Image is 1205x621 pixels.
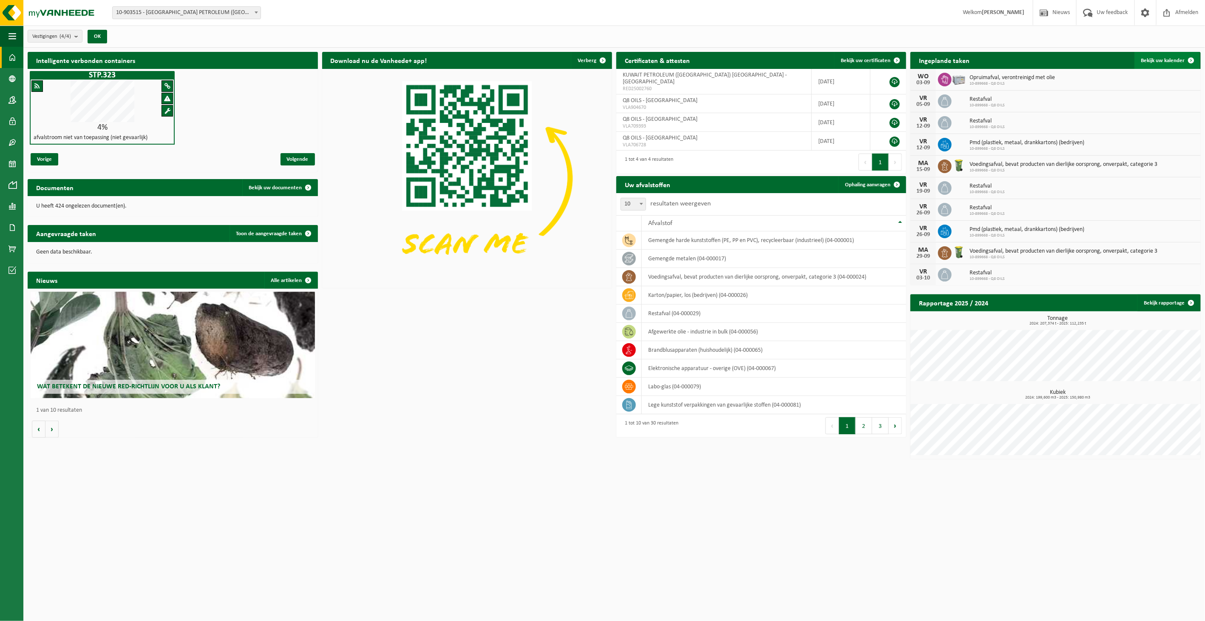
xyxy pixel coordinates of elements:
[812,132,870,151] td: [DATE]
[915,316,1201,326] h3: Tonnage
[623,116,697,122] span: Q8 OILS - [GEOGRAPHIC_DATA]
[915,275,932,281] div: 03-10
[32,71,173,80] h1: STP.323
[230,225,317,242] a: Toon de aangevraagde taken
[872,417,889,434] button: 3
[970,118,1005,125] span: Restafval
[1137,294,1200,311] a: Bekijk rapportage
[834,52,905,69] a: Bekijk uw certificaten
[915,160,932,167] div: MA
[915,95,932,102] div: VR
[970,226,1084,233] span: Pmd (plastiek, metaal, drankkartons) (bedrijven)
[642,323,906,341] td: afgewerkte olie - industrie in bulk (04-000056)
[31,153,58,165] span: Vorige
[623,104,805,111] span: VLA904670
[623,97,697,104] span: Q8 OILS - [GEOGRAPHIC_DATA]
[910,294,997,311] h2: Rapportage 2025 / 2024
[112,6,261,19] span: 10-903515 - KUWAIT PETROLEUM (BELGIUM) NV - ANTWERPEN
[970,103,1005,108] span: 10-899668 - Q8 OILS
[642,396,906,414] td: lege kunststof verpakkingen van gevaarlijke stoffen (04-000081)
[642,359,906,378] td: elektronische apparatuur - overige (OVE) (04-000067)
[616,176,679,193] h2: Uw afvalstoffen
[845,182,890,188] span: Ophaling aanvragen
[825,417,839,434] button: Previous
[650,200,711,207] label: resultaten weergeven
[915,254,932,259] div: 29-09
[915,102,932,108] div: 05-09
[970,74,1055,81] span: Opruimafval, verontreinigd met olie
[970,211,1005,216] span: 10-899668 - Q8 OILS
[31,123,174,132] div: 4%
[982,9,1024,16] strong: [PERSON_NAME]
[915,390,1201,400] h3: Kubiek
[970,140,1084,146] span: Pmd (plastiek, metaal, drankkartons) (bedrijven)
[28,225,105,242] h2: Aangevraagde taken
[578,58,596,63] span: Verberg
[952,158,966,173] img: WB-0140-HPE-GN-50
[970,125,1005,130] span: 10-899668 - Q8 OILS
[31,292,315,398] a: Wat betekent de nieuwe RED-richtlijn voor u als klant?
[970,183,1005,190] span: Restafval
[970,146,1084,151] span: 10-899668 - Q8 OILS
[32,30,71,43] span: Vestigingen
[915,80,932,86] div: 03-09
[889,154,902,171] button: Next
[970,96,1005,103] span: Restafval
[1134,52,1200,69] a: Bekijk uw kalender
[32,421,45,438] button: Vorige
[242,179,317,196] a: Bekijk uw documenten
[45,421,59,438] button: Volgende
[36,407,314,413] p: 1 van 10 resultaten
[1141,58,1185,63] span: Bekijk uw kalender
[621,416,678,435] div: 1 tot 10 van 30 resultaten
[872,154,889,171] button: 1
[915,322,1201,326] span: 2024: 207,374 t - 2025: 112,235 t
[60,34,71,39] count: (4/4)
[616,52,698,68] h2: Certificaten & attesten
[322,69,612,287] img: Download de VHEPlus App
[970,248,1157,255] span: Voedingsafval, bevat producten van dierlijke oorsprong, onverpakt, categorie 3
[281,153,315,165] span: Volgende
[88,30,107,43] button: OK
[915,73,932,80] div: WO
[642,231,906,250] td: gemengde harde kunststoffen (PE, PP en PVC), recycleerbaar (industrieel) (04-000001)
[28,52,318,68] h2: Intelligente verbonden containers
[642,378,906,396] td: labo-glas (04-000079)
[621,153,673,171] div: 1 tot 4 van 4 resultaten
[28,30,82,43] button: Vestigingen(4/4)
[838,176,905,193] a: Ophaling aanvragen
[28,272,66,288] h2: Nieuws
[264,272,317,289] a: Alle artikelen
[859,154,872,171] button: Previous
[841,58,890,63] span: Bekijk uw certificaten
[970,81,1055,86] span: 10-899668 - Q8 OILS
[970,255,1157,260] span: 10-899668 - Q8 OILS
[839,417,856,434] button: 1
[970,205,1005,211] span: Restafval
[970,233,1084,238] span: 10-899668 - Q8 OILS
[970,168,1157,173] span: 10-899668 - Q8 OILS
[952,245,966,259] img: WB-0140-HPE-GN-50
[915,188,932,194] div: 19-09
[952,71,966,86] img: PB-LB-0680-HPE-GY-11
[322,52,436,68] h2: Download nu de Vanheede+ app!
[812,113,870,132] td: [DATE]
[642,268,906,286] td: voedingsafval, bevat producten van dierlijke oorsprong, onverpakt, categorie 3 (04-000024)
[236,231,302,236] span: Toon de aangevraagde taken
[36,249,309,255] p: Geen data beschikbaar.
[34,135,147,141] h4: afvalstroom niet van toepassing (niet gevaarlijk)
[648,220,672,227] span: Afvalstof
[642,341,906,359] td: brandblusapparaten (huishoudelijk) (04-000065)
[623,123,805,130] span: VLA709393
[249,185,302,191] span: Bekijk uw documenten
[36,203,309,209] p: U heeft 424 ongelezen document(en).
[915,268,932,275] div: VR
[970,276,1005,282] span: 10-899668 - Q8 OILS
[915,182,932,188] div: VR
[915,232,932,238] div: 26-09
[915,138,932,145] div: VR
[113,7,261,19] span: 10-903515 - KUWAIT PETROLEUM (BELGIUM) NV - ANTWERPEN
[623,72,787,85] span: KUWAIT PETROLEUM ([GEOGRAPHIC_DATA]) [GEOGRAPHIC_DATA] - [GEOGRAPHIC_DATA]
[642,250,906,268] td: gemengde metalen (04-000017)
[623,135,697,141] span: Q8 OILS - [GEOGRAPHIC_DATA]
